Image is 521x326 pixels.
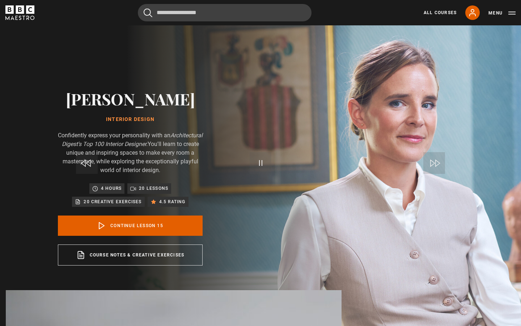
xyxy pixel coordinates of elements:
[139,185,168,192] p: 20 lessons
[101,185,122,192] p: 4 hours
[58,244,203,266] a: Course notes & creative exercises
[58,117,203,122] h1: Interior Design
[424,9,457,16] a: All Courses
[5,5,34,20] svg: BBC Maestro
[144,8,152,17] button: Submit the search query
[159,198,186,205] p: 4.5 rating
[84,198,141,205] p: 20 creative exercises
[58,131,203,175] p: Confidently express your personality with an You'll learn to create unique and inspiring spaces t...
[58,216,203,236] a: Continue lesson 15
[138,4,312,21] input: Search
[488,9,516,17] button: Toggle navigation
[58,89,203,108] h2: [PERSON_NAME]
